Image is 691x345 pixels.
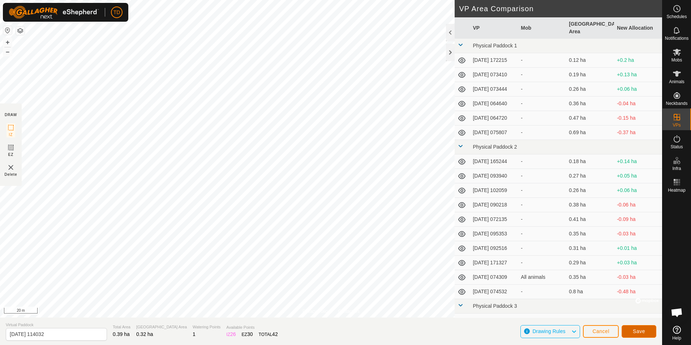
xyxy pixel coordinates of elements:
[566,198,614,212] td: 0.38 ha
[9,132,13,137] span: IZ
[521,71,563,78] div: -
[614,111,662,125] td: -0.15 ha
[566,183,614,198] td: 0.26 ha
[473,43,517,48] span: Physical Paddock 1
[470,97,518,111] td: [DATE] 064640
[470,111,518,125] td: [DATE] 064720
[666,101,687,106] span: Neckbands
[666,14,687,19] span: Schedules
[113,9,120,16] span: TD
[633,328,645,334] span: Save
[614,82,662,97] td: +0.06 ha
[614,97,662,111] td: -0.04 ha
[669,80,684,84] span: Animals
[566,256,614,270] td: 0.29 ha
[470,53,518,68] td: [DATE] 172215
[470,82,518,97] td: [DATE] 073444
[614,198,662,212] td: -0.06 ha
[614,256,662,270] td: +0.03 ha
[672,336,681,340] span: Help
[566,82,614,97] td: 0.26 ha
[521,244,563,252] div: -
[521,273,563,281] div: All animals
[470,154,518,169] td: [DATE] 165244
[136,324,187,330] span: [GEOGRAPHIC_DATA] Area
[470,256,518,270] td: [DATE] 171327
[193,331,196,337] span: 1
[521,114,563,122] div: -
[16,26,25,35] button: Map Layers
[566,97,614,111] td: 0.36 ha
[614,68,662,82] td: +0.13 ha
[521,129,563,136] div: -
[521,85,563,93] div: -
[113,324,130,330] span: Total Area
[193,324,220,330] span: Watering Points
[136,331,153,337] span: 0.32 ha
[662,323,691,343] a: Help
[566,314,614,328] td: 0.06 ha
[665,36,688,41] span: Notifications
[521,288,563,295] div: -
[566,68,614,82] td: 0.19 ha
[614,241,662,256] td: +0.01 ha
[614,53,662,68] td: +0.2 ha
[470,212,518,227] td: [DATE] 072135
[566,125,614,140] td: 0.69 ha
[247,331,253,337] span: 30
[473,144,517,150] span: Physical Paddock 2
[3,47,12,56] button: –
[242,331,253,338] div: EZ
[671,58,682,62] span: Mobs
[5,172,17,177] span: Delete
[566,212,614,227] td: 0.41 ha
[521,230,563,238] div: -
[470,241,518,256] td: [DATE] 092516
[521,259,563,267] div: -
[521,317,563,324] div: -
[614,285,662,299] td: -0.48 ha
[338,308,360,315] a: Contact Us
[521,56,563,64] div: -
[470,270,518,285] td: [DATE] 074309
[583,325,619,338] button: Cancel
[230,331,236,337] span: 26
[521,216,563,223] div: -
[668,188,686,192] span: Heatmap
[566,111,614,125] td: 0.47 ha
[521,172,563,180] div: -
[8,152,14,157] span: EZ
[7,163,15,172] img: VP
[302,308,330,315] a: Privacy Policy
[226,331,236,338] div: IZ
[566,169,614,183] td: 0.27 ha
[6,322,107,328] span: Virtual Paddock
[518,17,566,39] th: Mob
[614,227,662,241] td: -0.03 ha
[226,324,278,331] span: Available Points
[470,169,518,183] td: [DATE] 093940
[470,68,518,82] td: [DATE] 073410
[566,53,614,68] td: 0.12 ha
[532,328,565,334] span: Drawing Rules
[521,201,563,209] div: -
[521,100,563,107] div: -
[272,331,278,337] span: 42
[666,302,688,323] div: Open chat
[113,331,130,337] span: 0.39 ha
[5,112,17,118] div: DRAW
[3,38,12,47] button: +
[614,154,662,169] td: +0.14 ha
[614,125,662,140] td: -0.37 ha
[614,314,662,328] td: +0.26 ha
[459,4,662,13] h2: VP Area Comparison
[3,26,12,35] button: Reset Map
[673,123,681,127] span: VPs
[614,270,662,285] td: -0.03 ha
[672,166,681,171] span: Infra
[470,125,518,140] td: [DATE] 075807
[592,328,609,334] span: Cancel
[614,17,662,39] th: New Allocation
[521,187,563,194] div: -
[622,325,656,338] button: Save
